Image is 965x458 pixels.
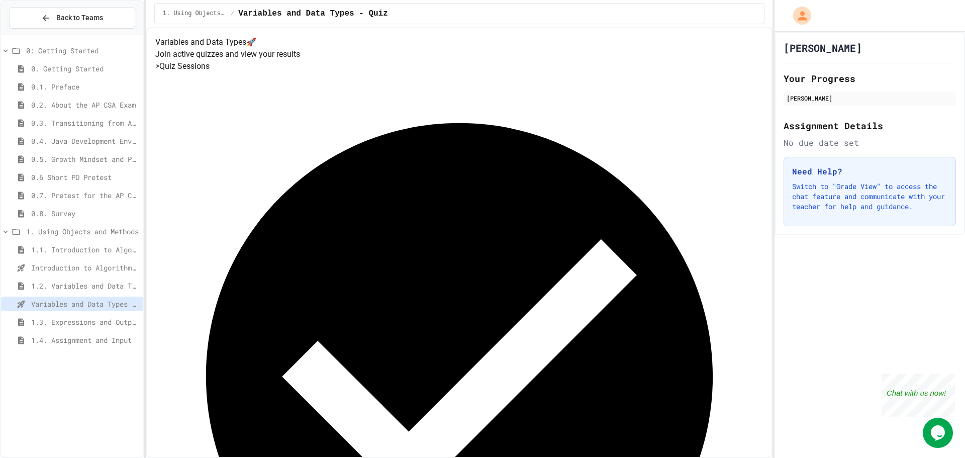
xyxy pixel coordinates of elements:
div: My Account [783,4,814,27]
p: Join active quizzes and view your results [155,48,764,60]
p: Switch to "Grade View" to access the chat feature and communicate with your teacher for help and ... [792,181,947,212]
span: 1.1. Introduction to Algorithms, Programming, and Compilers [31,244,139,255]
span: Introduction to Algorithms, Programming, and Compilers [31,262,139,273]
span: 0.1. Preface [31,81,139,92]
span: 1.2. Variables and Data Types [31,281,139,291]
span: 0: Getting Started [26,45,139,56]
span: 1.4. Assignment and Input [31,335,139,345]
h2: Assignment Details [784,119,956,133]
h2: Your Progress [784,71,956,85]
h4: Variables and Data Types 🚀 [155,36,764,48]
span: Variables and Data Types - Quiz [31,299,139,309]
span: 0.4. Java Development Environments [31,136,139,146]
span: 1. Using Objects and Methods [163,10,227,18]
span: 0.8. Survey [31,208,139,219]
span: / [231,10,234,18]
iframe: chat widget [923,418,955,448]
span: 0. Getting Started [31,63,139,74]
button: Back to Teams [9,7,135,29]
span: 0.6 Short PD Pretest [31,172,139,182]
span: 0.2. About the AP CSA Exam [31,100,139,110]
span: Variables and Data Types - Quiz [238,8,388,20]
span: 0.3. Transitioning from AP CSP to AP CSA [31,118,139,128]
h1: [PERSON_NAME] [784,41,862,55]
iframe: chat widget [882,374,955,417]
span: 0.7. Pretest for the AP CSA Exam [31,190,139,201]
h3: Need Help? [792,165,947,177]
h5: > Quiz Sessions [155,60,764,72]
span: Back to Teams [56,13,103,23]
span: 1. Using Objects and Methods [26,226,139,237]
span: 0.5. Growth Mindset and Pair Programming [31,154,139,164]
div: No due date set [784,137,956,149]
span: 1.3. Expressions and Output [New] [31,317,139,327]
div: [PERSON_NAME] [787,94,953,103]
